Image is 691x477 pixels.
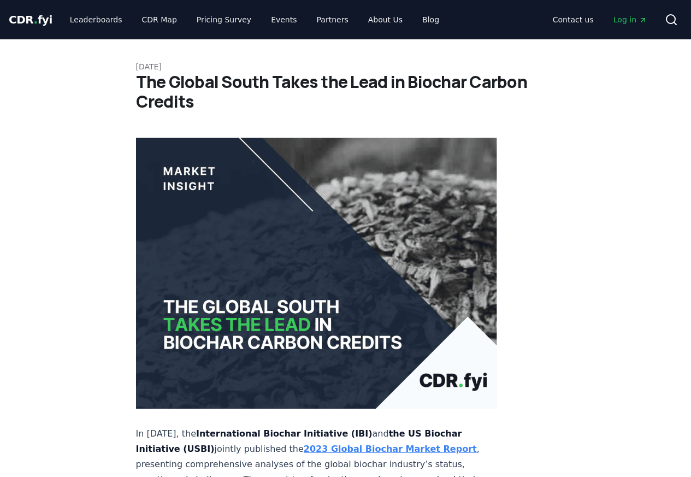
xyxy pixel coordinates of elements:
nav: Main [544,10,656,30]
a: Leaderboards [61,10,131,30]
img: blog post image [136,138,498,409]
a: About Us [359,10,411,30]
a: Log in [605,10,656,30]
a: Contact us [544,10,603,30]
a: CDR.fyi [9,12,52,27]
span: . [34,13,38,26]
a: 2023 Global Biochar Market Report [304,444,477,454]
span: Log in [613,14,647,25]
a: Partners [308,10,357,30]
p: [DATE] [136,61,556,72]
span: CDR fyi [9,13,52,26]
a: Blog [414,10,448,30]
a: Pricing Survey [188,10,260,30]
a: Events [262,10,305,30]
h1: The Global South Takes the Lead in Biochar Carbon Credits [136,72,556,111]
nav: Main [61,10,448,30]
a: CDR Map [133,10,186,30]
strong: International Biochar Initiative (IBI) [196,428,373,439]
